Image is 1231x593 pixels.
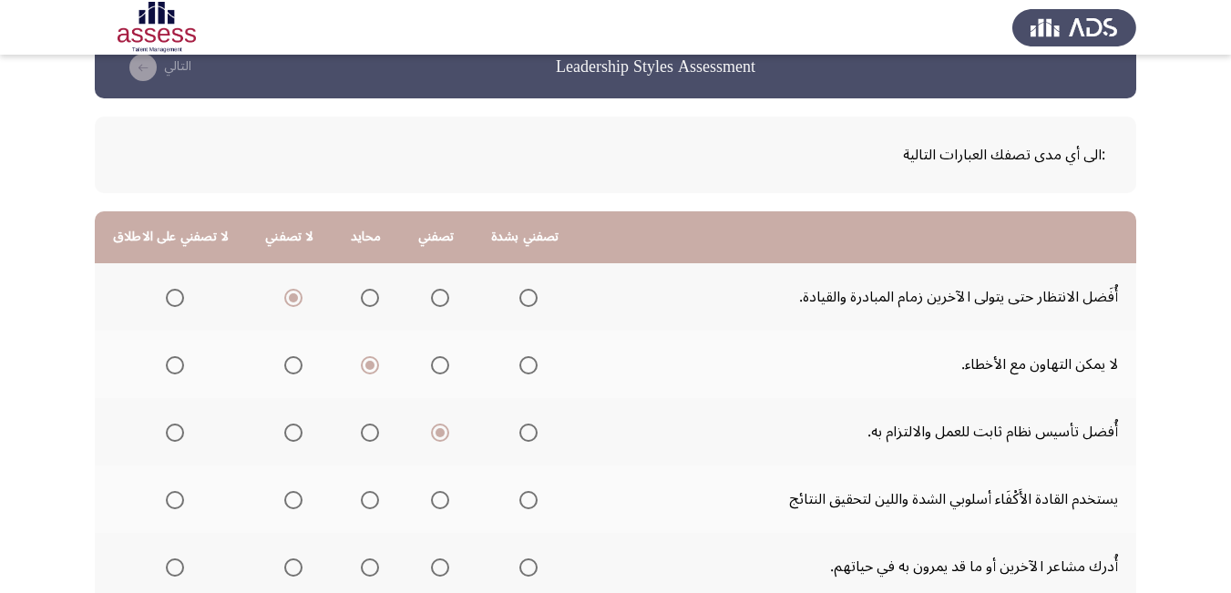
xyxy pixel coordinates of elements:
mat-radio-group: Select an option [512,484,538,515]
mat-radio-group: Select an option [277,484,303,515]
mat-radio-group: Select an option [424,551,449,582]
img: Assess Talent Management logo [1012,2,1136,53]
th: لا تصفني على الاطلاق [95,211,247,263]
th: محايد [333,211,400,263]
mat-radio-group: Select an option [354,484,379,515]
mat-radio-group: Select an option [354,281,379,312]
mat-radio-group: Select an option [424,281,449,312]
mat-radio-group: Select an option [277,416,303,447]
mat-radio-group: Select an option [512,281,538,312]
img: Assessment logo of Leadership Styles [95,2,219,53]
mat-radio-group: Select an option [424,349,449,380]
mat-radio-group: Select an option [277,281,303,312]
button: check the missing [117,53,197,82]
mat-radio-group: Select an option [159,484,184,515]
mat-radio-group: Select an option [512,349,538,380]
mat-radio-group: Select an option [277,349,303,380]
span: الى أي مدى تصفك العبارات التالية [903,139,1102,170]
mat-radio-group: Select an option [159,349,184,380]
th: لا تصفني [247,211,332,263]
mat-radio-group: Select an option [424,484,449,515]
span: : [1102,139,1105,170]
mat-radio-group: Select an option [159,551,184,582]
td: يستخدم القادة الأَكْفَاء أسلوبي الشدة واللين لتحقيق النتائج [578,465,1136,533]
mat-radio-group: Select an option [159,281,184,312]
mat-radio-group: Select an option [354,416,379,447]
h3: Leadership Styles Assessment [556,56,755,78]
mat-radio-group: Select an option [159,416,184,447]
th: تصفني بشدة [473,211,578,263]
td: لا يمكن التهاون مع الأخطاء. [578,331,1136,398]
mat-radio-group: Select an option [512,551,538,582]
mat-radio-group: Select an option [354,349,379,380]
mat-radio-group: Select an option [277,551,303,582]
td: أُفضل تأسيس نظام ثابت للعمل والالتزام به. [578,398,1136,465]
mat-radio-group: Select an option [512,416,538,447]
th: تصفني [400,211,473,263]
td: أُفَضل الانتظار حتى يتولى الآخرين زمام المبادرة والقيادة. [578,263,1136,331]
mat-radio-group: Select an option [424,416,449,447]
mat-radio-group: Select an option [354,551,379,582]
